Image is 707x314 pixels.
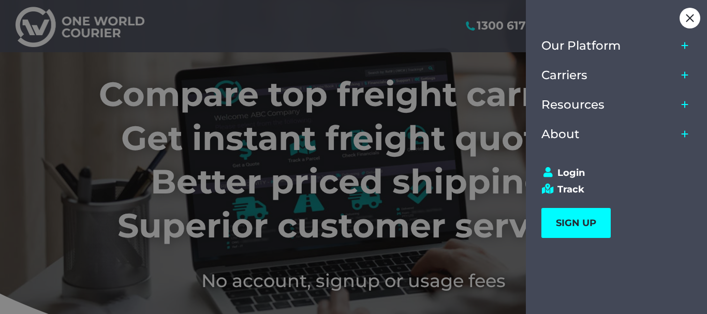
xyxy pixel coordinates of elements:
span: SIGN UP [556,217,596,229]
span: Resources [541,98,605,112]
span: Our Platform [541,39,621,53]
span: Carriers [541,68,587,82]
a: Resources [541,90,677,119]
a: Carriers [541,61,677,90]
a: Track [541,184,682,195]
a: SIGN UP [541,208,611,238]
div: Close [680,8,700,28]
a: Our Platform [541,31,677,61]
a: About [541,119,677,149]
a: Login [541,167,682,178]
span: About [541,127,580,141]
